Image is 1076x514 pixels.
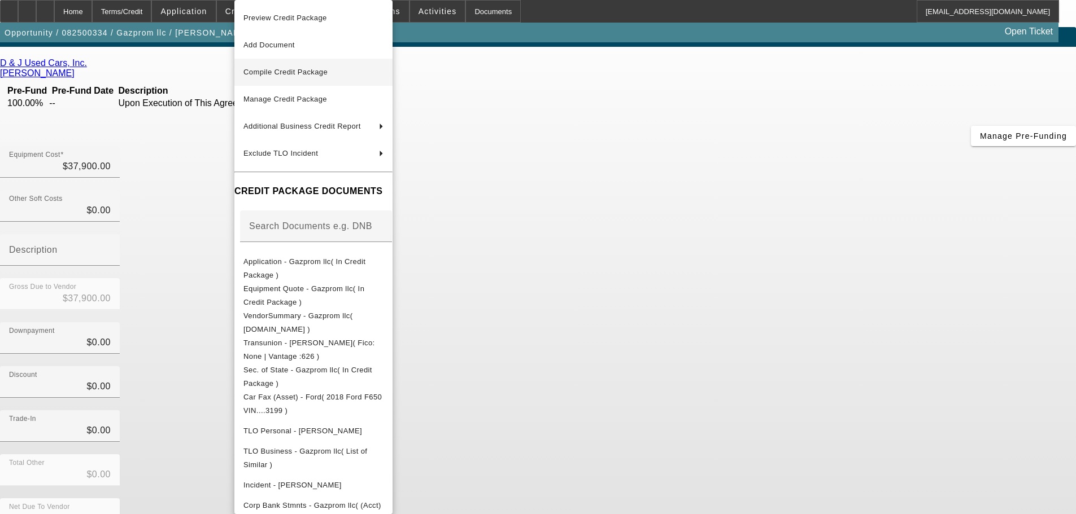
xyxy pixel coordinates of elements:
[243,427,362,435] span: TLO Personal - [PERSON_NAME]
[234,363,393,390] button: Sec. of State - Gazprom llc( In Credit Package )
[234,255,393,282] button: Application - Gazprom llc( In Credit Package )
[243,393,382,415] span: Car Fax (Asset) - Ford( 2018 Ford F650 VIN....3199 )
[243,149,318,157] span: Exclude TLO Incident
[234,445,393,472] button: TLO Business - Gazprom llc( List of Similar )
[249,221,372,231] mat-label: Search Documents e.g. DNB
[243,41,295,49] span: Add Document
[243,366,372,388] span: Sec. of State - Gazprom llc( In Credit Package )
[234,309,393,336] button: VendorSummary - Gazprom llc( Equip-Used.com )
[243,481,342,489] span: Incident - [PERSON_NAME]
[234,472,393,499] button: Incident - Shumik, Igor
[234,418,393,445] button: TLO Personal - Shumik, Igor
[243,14,327,22] span: Preview Credit Package
[243,311,352,333] span: VendorSummary - Gazprom llc( [DOMAIN_NAME] )
[243,68,328,76] span: Compile Credit Package
[243,95,327,103] span: Manage Credit Package
[243,257,365,279] span: Application - Gazprom llc( In Credit Package )
[243,339,375,361] span: Transunion - [PERSON_NAME]( Fico: None | Vantage :626 )
[234,390,393,418] button: Car Fax (Asset) - Ford( 2018 Ford F650 VIN....3199 )
[243,284,364,306] span: Equipment Quote - Gazprom llc( In Credit Package )
[243,447,367,469] span: TLO Business - Gazprom llc( List of Similar )
[234,184,393,198] h4: CREDIT PACKAGE DOCUMENTS
[234,282,393,309] button: Equipment Quote - Gazprom llc( In Credit Package )
[234,336,393,363] button: Transunion - Shumik, Igor( Fico: None | Vantage :626 )
[243,122,361,130] span: Additional Business Credit Report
